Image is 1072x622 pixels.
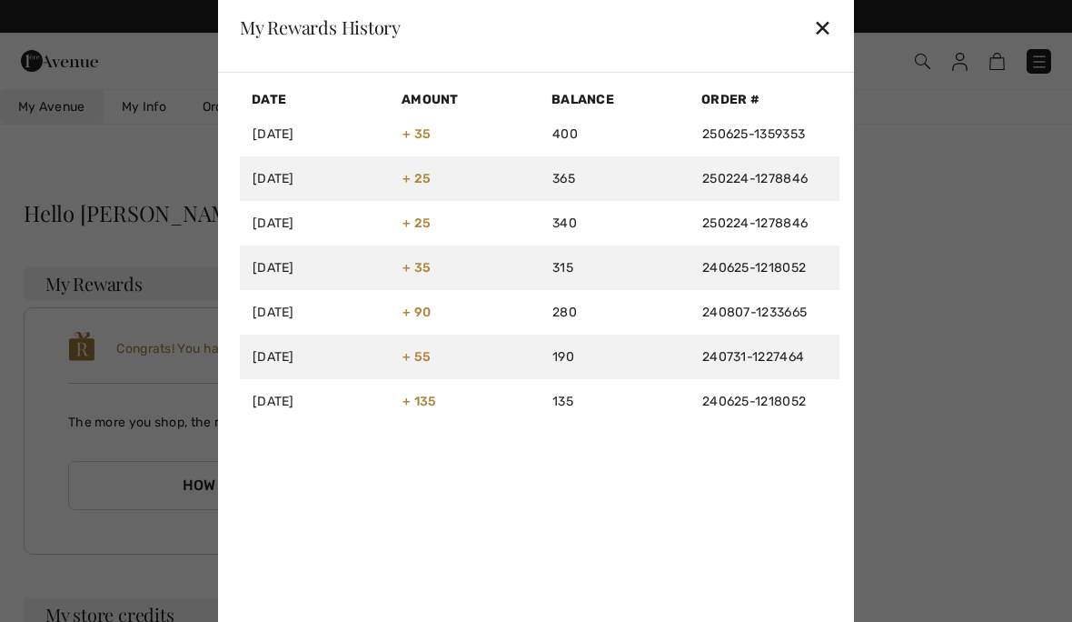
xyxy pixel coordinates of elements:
th: Balance [540,87,690,112]
td: 400 [540,112,690,156]
span: + 135 [402,394,437,409]
span: + 25 [402,216,431,231]
th: Date [240,87,390,112]
td: 340 [540,201,690,246]
th: Amount [390,87,540,112]
td: [DATE] [240,156,390,201]
td: [DATE] [240,290,390,335]
td: [DATE] [240,112,390,156]
th: Order # [690,87,839,112]
td: 280 [540,290,690,335]
span: + 55 [402,349,431,365]
a: 250224-1278846 [702,216,808,231]
span: + 35 [402,126,431,142]
span: + 25 [402,171,431,186]
a: 240731-1227464 [702,349,804,365]
td: 315 [540,246,690,290]
td: 190 [540,335,690,379]
td: [DATE] [240,379,390,424]
a: 250625-1359353 [702,126,805,142]
div: ✕ [813,8,832,46]
td: [DATE] [240,201,390,246]
span: + 90 [402,305,431,320]
a: 240807-1233665 [702,305,807,320]
td: 365 [540,156,690,201]
a: 240625-1218052 [702,394,806,409]
a: 240625-1218052 [702,260,806,276]
td: [DATE] [240,335,390,379]
a: 250224-1278846 [702,171,808,186]
span: + 35 [402,260,431,276]
td: 135 [540,379,690,424]
td: [DATE] [240,246,390,290]
div: My Rewards History [240,18,401,36]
